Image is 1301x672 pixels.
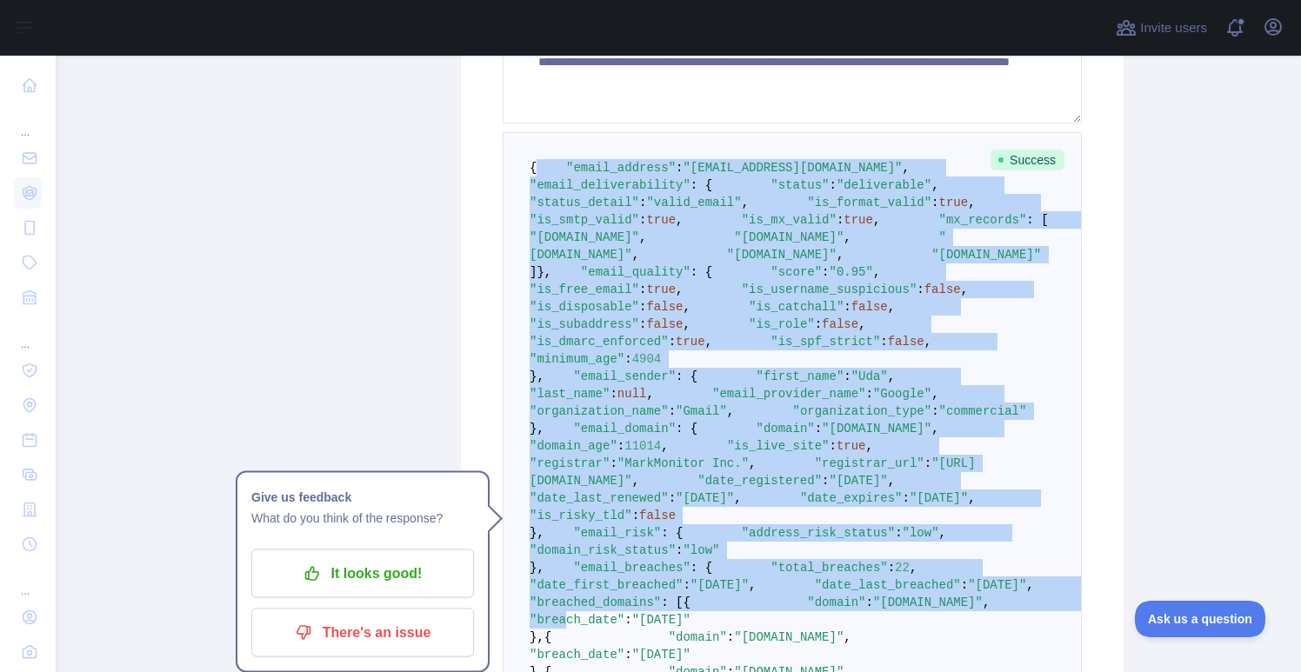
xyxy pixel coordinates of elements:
span: "email_provider_name" [712,387,865,401]
span: "email_domain" [573,422,676,436]
span: "valid_email" [646,196,741,210]
span: "domain" [807,595,865,609]
span: "is_subaddress" [530,317,639,331]
span: }, [530,630,544,644]
span: : [632,509,639,522]
span: , [903,161,910,175]
span: "MarkMonitor Inc." [617,456,749,470]
span: "is_mx_valid" [742,213,837,227]
span: , [632,248,639,262]
span: : [961,578,968,592]
span: "low" [683,543,719,557]
span: : [676,543,683,557]
span: "deliverable" [837,178,931,192]
span: "email_sender" [573,369,676,383]
span: : [888,561,895,575]
span: , [873,213,880,227]
span: , [727,404,734,418]
span: , [676,283,683,296]
span: : [830,178,837,192]
span: , [888,300,895,314]
span: false [639,509,676,522]
span: "email_risk" [573,526,661,540]
span: , [749,456,756,470]
div: ... [14,563,42,598]
span: "domain_age" [530,439,617,453]
span: , [924,335,931,349]
span: : [610,387,617,401]
span: "breach_date" [530,613,624,627]
span: , [639,230,646,244]
span: , [1026,578,1033,592]
span: "address_risk_status" [742,526,895,540]
span: , [961,283,968,296]
iframe: Toggle Customer Support [1135,601,1266,637]
span: "organization_type" [792,404,931,418]
span: "is_disposable" [530,300,639,314]
span: : [903,491,910,505]
span: "domain" [669,630,727,644]
span: "is_smtp_valid" [530,213,639,227]
span: "[DOMAIN_NAME]" [734,630,844,644]
span: "breached_domains" [530,595,661,609]
span: "status" [771,178,829,192]
span: "Google" [873,387,931,401]
span: : [880,335,887,349]
span: , [844,630,851,644]
span: : [610,456,617,470]
span: : [844,300,851,314]
span: "organization_name" [530,404,669,418]
span: : [822,474,829,488]
span: : [866,387,873,401]
span: "total_breaches" [771,561,887,575]
span: ] [530,265,537,279]
span: "is_live_site" [727,439,830,453]
span: , [676,213,683,227]
span: false [851,300,888,314]
span: : [639,300,646,314]
span: }, [537,265,551,279]
span: , [983,595,990,609]
span: : [669,404,676,418]
span: : [624,352,631,366]
span: "[DATE]" [691,578,749,592]
span: "[DATE]" [829,474,887,488]
span: : [815,422,822,436]
span: "first_name" [756,369,844,383]
span: : [866,595,873,609]
span: : [931,404,938,418]
span: : [639,213,646,227]
span: "Gmail" [676,404,727,418]
span: false [888,335,924,349]
span: "[DOMAIN_NAME]" [873,595,983,609]
span: "email_quality" [581,265,691,279]
span: : [669,335,676,349]
span: }, [530,561,544,575]
span: : [683,578,690,592]
span: true [676,335,705,349]
span: 11014 [624,439,661,453]
span: : { [691,265,712,279]
span: "breach_date" [530,648,624,662]
span: "Uda" [851,369,888,383]
span: : [924,456,931,470]
span: "is_format_valid" [807,196,931,210]
span: : [617,439,624,453]
span: "is_catchall" [749,300,844,314]
span: true [939,196,969,210]
p: What do you think of the response? [251,508,474,529]
span: { [530,161,537,175]
span: "[DOMAIN_NAME]" [734,230,844,244]
h1: Give us feedback [251,487,474,508]
span: "[DATE]" [968,578,1026,592]
span: "is_free_email" [530,283,639,296]
span: "email_breaches" [573,561,690,575]
span: "is_dmarc_enforced" [530,335,669,349]
span: , [931,422,938,436]
span: "mx_records" [939,213,1027,227]
span: true [837,439,866,453]
span: "email_address" [566,161,676,175]
span: , [749,578,756,592]
span: , [742,196,749,210]
span: "[DOMAIN_NAME]" [931,248,1041,262]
